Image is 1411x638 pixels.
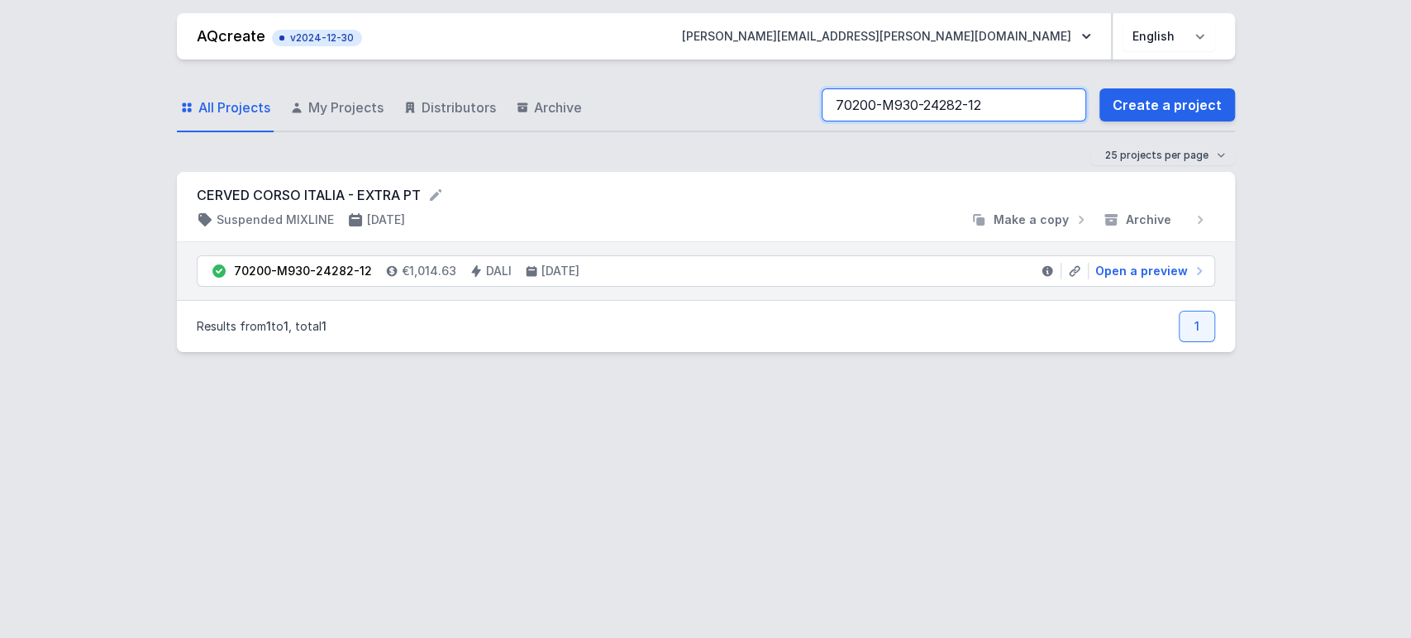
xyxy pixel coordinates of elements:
button: Rename project [427,187,444,203]
span: Make a copy [994,212,1069,228]
h4: DALI [486,263,512,279]
h4: [DATE] [541,263,579,279]
span: My Projects [308,98,384,117]
span: Archive [534,98,582,117]
a: 1 [1179,311,1215,342]
h4: Suspended MIXLINE [217,212,334,228]
span: 1 [284,319,288,333]
a: Archive [512,84,585,132]
form: CERVED CORSO ITALIA - EXTRA PT [197,185,1215,205]
button: Make a copy [964,212,1096,228]
span: v2024-12-30 [280,31,354,45]
span: 1 [266,319,271,333]
button: v2024-12-30 [272,26,362,46]
input: Search among projects and versions... [822,88,1086,121]
span: All Projects [198,98,270,117]
select: Choose language [1123,21,1215,51]
button: Archive [1096,212,1215,228]
h4: €1,014.63 [402,263,456,279]
span: 1 [322,319,327,333]
p: Results from to , total [197,318,327,335]
button: [PERSON_NAME][EMAIL_ADDRESS][PERSON_NAME][DOMAIN_NAME] [669,21,1104,51]
span: Open a preview [1095,263,1188,279]
a: Create a project [1099,88,1235,121]
a: Open a preview [1089,263,1208,279]
a: AQcreate [197,27,265,45]
a: Distributors [400,84,499,132]
div: 70200-M930-24282-12 [234,263,372,279]
a: All Projects [177,84,274,132]
span: Distributors [422,98,496,117]
a: My Projects [287,84,387,132]
span: Archive [1126,212,1171,228]
h4: [DATE] [367,212,405,228]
